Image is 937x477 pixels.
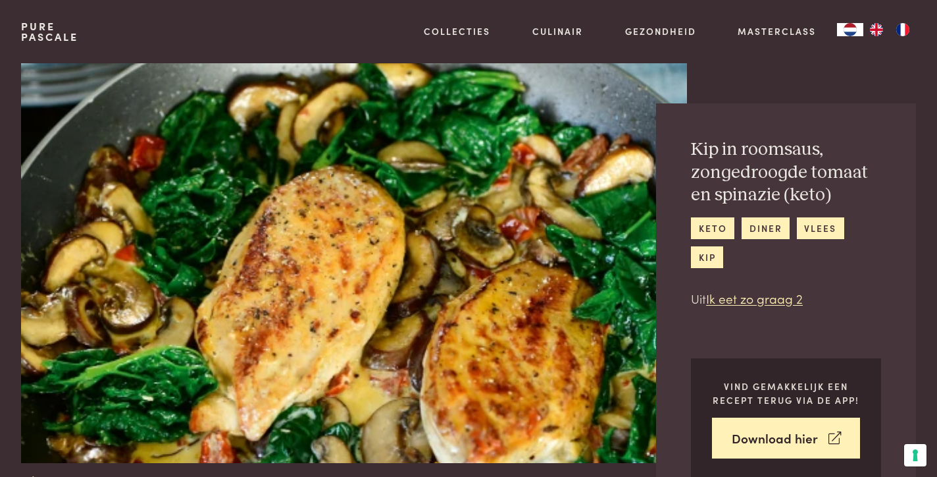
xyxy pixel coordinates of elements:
aside: Language selected: Nederlands [837,23,916,36]
p: Uit [691,289,881,308]
button: Uw voorkeuren voor toestemming voor trackingtechnologieën [904,444,926,466]
a: Gezondheid [625,24,696,38]
a: vlees [797,217,844,239]
a: PurePascale [21,21,78,42]
a: Masterclass [738,24,816,38]
a: diner [742,217,790,239]
a: Collecties [424,24,490,38]
a: Ik eet zo graag 2 [706,289,803,307]
p: Vind gemakkelijk een recept terug via de app! [712,379,860,407]
a: FR [890,23,916,36]
a: Download hier [712,418,860,459]
a: EN [863,23,890,36]
ul: Language list [863,23,916,36]
a: kip [691,246,723,268]
a: NL [837,23,863,36]
a: Culinair [532,24,583,38]
img: Kip in roomsaus, zongedroogde tomaat en spinazie (keto) [21,63,687,463]
div: Language [837,23,863,36]
a: keto [691,217,734,239]
h2: Kip in roomsaus, zongedroogde tomaat en spinazie (keto) [691,138,881,207]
